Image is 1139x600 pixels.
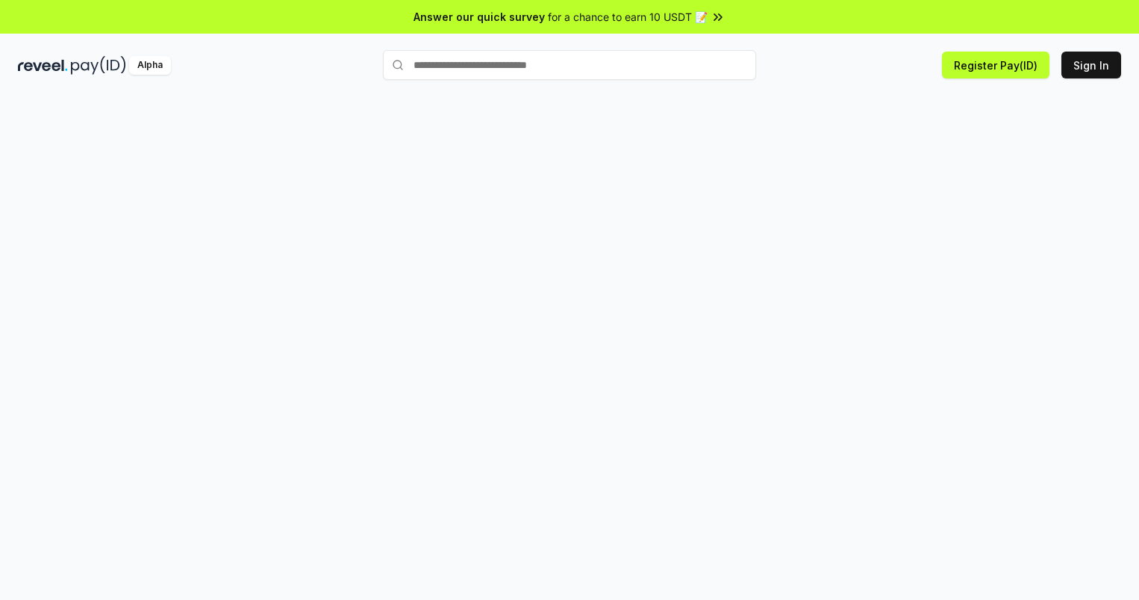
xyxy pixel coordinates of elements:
[548,9,708,25] span: for a chance to earn 10 USDT 📝
[129,56,171,75] div: Alpha
[414,9,545,25] span: Answer our quick survey
[18,56,68,75] img: reveel_dark
[942,52,1049,78] button: Register Pay(ID)
[71,56,126,75] img: pay_id
[1061,52,1121,78] button: Sign In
